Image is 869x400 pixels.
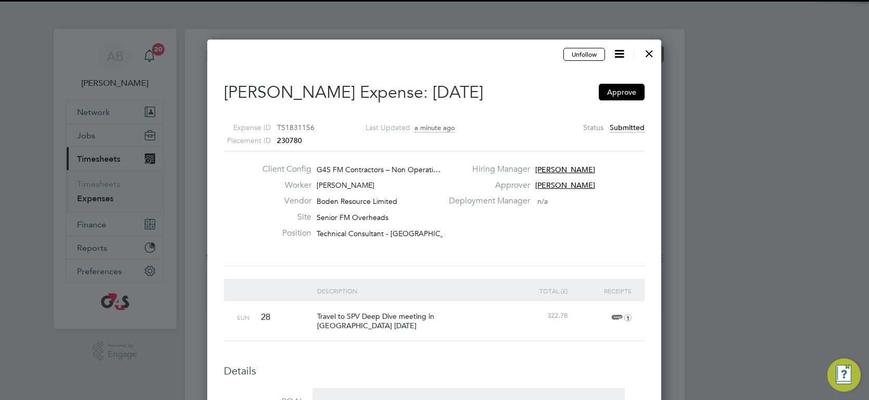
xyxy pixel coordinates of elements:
[254,180,311,191] label: Worker
[317,213,388,222] span: Senior FM Overheads
[254,196,311,207] label: Vendor
[537,197,548,206] span: n/a
[317,197,397,206] span: Boden Resource Limited
[443,196,530,207] label: Deployment Manager
[610,123,645,133] span: Submitted
[563,48,605,61] button: Unfollow
[254,212,311,223] label: Site
[317,165,440,174] span: G4S FM Contractors – Non Operati…
[535,165,595,174] span: [PERSON_NAME]
[254,228,311,239] label: Position
[224,364,645,378] h3: Details
[414,123,455,133] span: a minute ago
[583,121,603,134] label: Status
[443,164,530,175] label: Hiring Manager
[224,82,645,104] h2: [PERSON_NAME] Expense:
[599,84,645,100] button: Approve
[277,136,302,145] span: 230780
[570,279,634,303] div: Receipts
[211,134,271,147] label: Placement ID
[254,164,311,175] label: Client Config
[277,123,314,132] span: TS1831156
[317,180,374,190] span: [PERSON_NAME]
[314,279,507,303] div: Description
[443,180,530,191] label: Approver
[317,312,434,330] span: Travel to SPV Deep Dive meeting in [GEOGRAPHIC_DATA] [DATE]
[261,312,270,322] span: 28
[433,82,483,102] span: [DATE]
[211,121,271,134] label: Expense ID
[317,229,465,238] span: Technical Consultant - [GEOGRAPHIC_DATA]
[624,314,632,321] i: 1
[535,180,595,190] span: [PERSON_NAME]
[350,121,410,134] label: Last Updated
[827,358,861,392] button: Engage Resource Center
[506,279,570,303] div: Total (£)
[547,311,568,320] span: 322.78
[237,313,249,321] span: Sun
